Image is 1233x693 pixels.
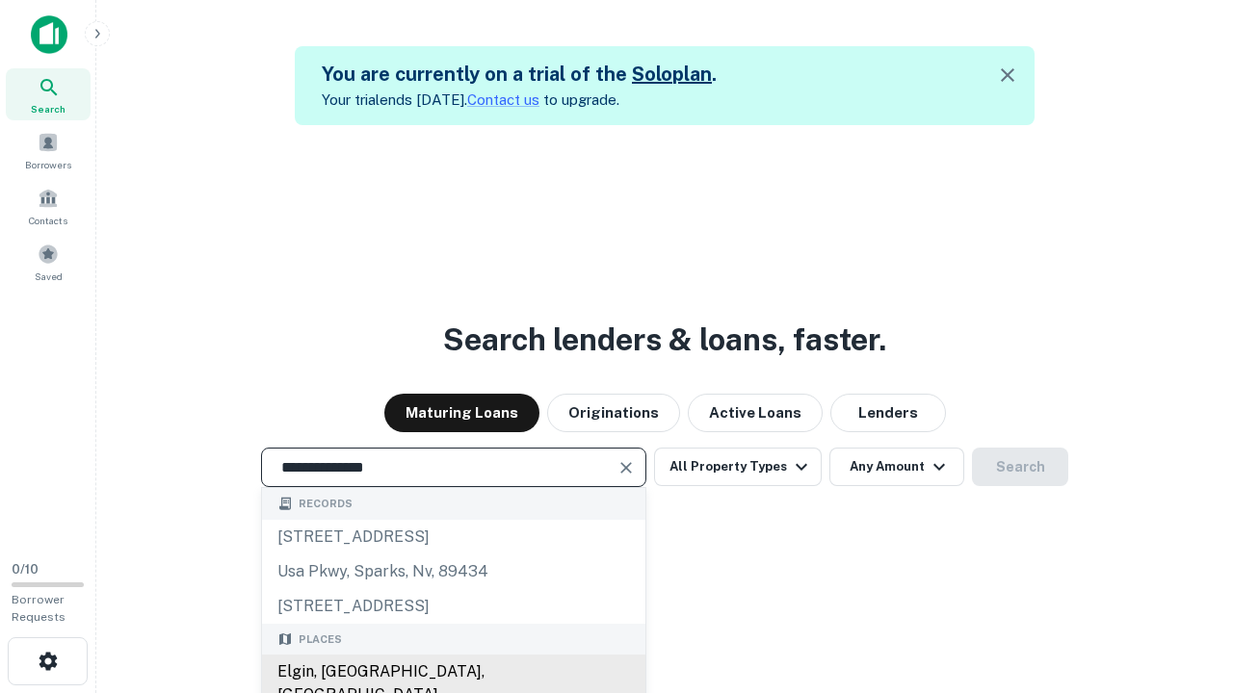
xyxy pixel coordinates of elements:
[632,63,712,86] a: Soloplan
[6,68,91,120] a: Search
[322,60,717,89] h5: You are currently on a trial of the .
[654,448,822,486] button: All Property Types
[443,317,886,363] h3: Search lenders & loans, faster.
[613,454,640,481] button: Clear
[31,101,66,116] span: Search
[25,157,71,172] span: Borrowers
[12,593,66,624] span: Borrower Requests
[35,269,63,284] span: Saved
[1137,539,1233,631] iframe: Chat Widget
[262,520,645,554] div: [STREET_ADDRESS]
[262,554,645,589] div: usa pkwy, sparks, nv, 89434
[299,631,342,648] span: Places
[467,91,539,108] a: Contact us
[6,180,91,232] a: Contacts
[829,448,964,486] button: Any Amount
[6,124,91,176] a: Borrowers
[262,589,645,624] div: [STREET_ADDRESS]
[31,15,67,54] img: capitalize-icon.png
[12,562,39,577] span: 0 / 10
[6,236,91,288] a: Saved
[547,394,680,432] button: Originations
[688,394,823,432] button: Active Loans
[299,496,353,512] span: Records
[384,394,539,432] button: Maturing Loans
[29,213,67,228] span: Contacts
[322,89,717,112] p: Your trial ends [DATE]. to upgrade.
[830,394,946,432] button: Lenders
